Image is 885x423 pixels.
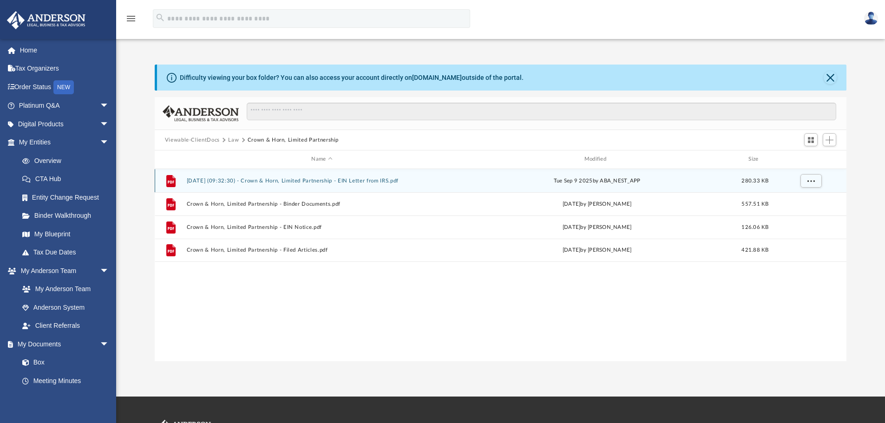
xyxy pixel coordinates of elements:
a: [DOMAIN_NAME] [412,74,462,81]
span: arrow_drop_down [100,261,118,280]
a: Client Referrals [13,317,118,335]
a: Box [13,353,114,372]
input: Search files and folders [247,103,836,120]
span: 421.88 KB [741,247,768,253]
a: My Anderson Teamarrow_drop_down [7,261,118,280]
a: Overview [13,151,123,170]
a: Binder Walkthrough [13,207,123,225]
button: Law [228,136,239,144]
span: arrow_drop_down [100,133,118,152]
button: Crown & Horn, Limited Partnership - Filed Articles.pdf [186,247,457,253]
a: menu [125,18,137,24]
span: 557.51 KB [741,201,768,206]
div: id [778,155,843,163]
a: Meeting Minutes [13,371,118,390]
div: Modified [461,155,733,163]
button: Switch to Grid View [804,133,818,146]
div: [DATE] by [PERSON_NAME] [461,200,732,208]
a: Platinum Q&Aarrow_drop_down [7,97,123,115]
a: My Documentsarrow_drop_down [7,335,118,353]
div: Size [736,155,774,163]
div: [DATE] by [PERSON_NAME] [461,223,732,231]
button: [DATE] (09:32:30) - Crown & Horn, Limited Partnership - EIN Letter from IRS.pdf [186,178,457,184]
a: Tax Due Dates [13,243,123,262]
button: Crown & Horn, Limited Partnership - Binder Documents.pdf [186,201,457,207]
a: My Anderson Team [13,280,114,299]
a: Home [7,41,123,59]
a: Digital Productsarrow_drop_down [7,115,123,133]
button: Close [824,71,837,84]
a: Entity Change Request [13,188,123,207]
a: Tax Organizers [7,59,123,78]
div: Tue Sep 9 2025 by ABA_NEST_APP [461,176,732,185]
div: grid [155,169,847,361]
div: NEW [53,80,74,94]
a: My Entitiesarrow_drop_down [7,133,123,152]
a: Anderson System [13,298,118,317]
span: arrow_drop_down [100,335,118,354]
img: User Pic [864,12,878,25]
span: 126.06 KB [741,224,768,229]
img: Anderson Advisors Platinum Portal [4,11,88,29]
button: More options [800,174,821,188]
i: menu [125,13,137,24]
button: Crown & Horn, Limited Partnership - EIN Notice.pdf [186,224,457,230]
div: id [159,155,182,163]
a: My Blueprint [13,225,118,243]
div: Difficulty viewing your box folder? You can also access your account directly on outside of the p... [180,73,524,83]
button: Add [823,133,837,146]
a: Forms Library [13,390,114,409]
button: Viewable-ClientDocs [165,136,220,144]
span: arrow_drop_down [100,97,118,116]
div: Name [186,155,457,163]
i: search [155,13,165,23]
a: Order StatusNEW [7,78,123,97]
div: [DATE] by [PERSON_NAME] [461,246,732,254]
span: 280.33 KB [741,178,768,183]
span: arrow_drop_down [100,115,118,134]
a: CTA Hub [13,170,123,189]
button: Crown & Horn, Limited Partnership [248,136,339,144]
